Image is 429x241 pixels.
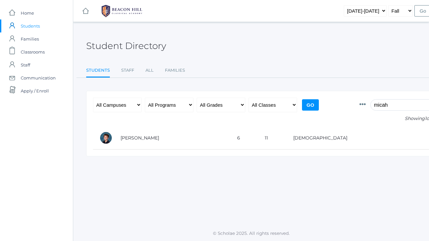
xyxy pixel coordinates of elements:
td: [PERSON_NAME] [114,127,231,150]
span: 1 [425,115,426,121]
a: Students [86,64,110,78]
span: Home [21,6,34,19]
input: Go [302,99,319,111]
p: © Scholae 2025. All rights reserved. [73,230,429,236]
img: 1_BHCALogos-05.png [98,3,146,19]
span: Students [21,19,40,32]
td: 6 [231,127,258,150]
h2: Student Directory [86,41,166,51]
span: Communication [21,71,56,84]
span: Families [21,32,39,45]
a: Staff [121,64,134,77]
a: Families [165,64,185,77]
span: Classrooms [21,45,45,58]
td: 11 [258,127,287,150]
a: All [145,64,154,77]
div: Micah Bradley [99,131,112,144]
span: Staff [21,58,30,71]
span: Apply / Enroll [21,84,49,97]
